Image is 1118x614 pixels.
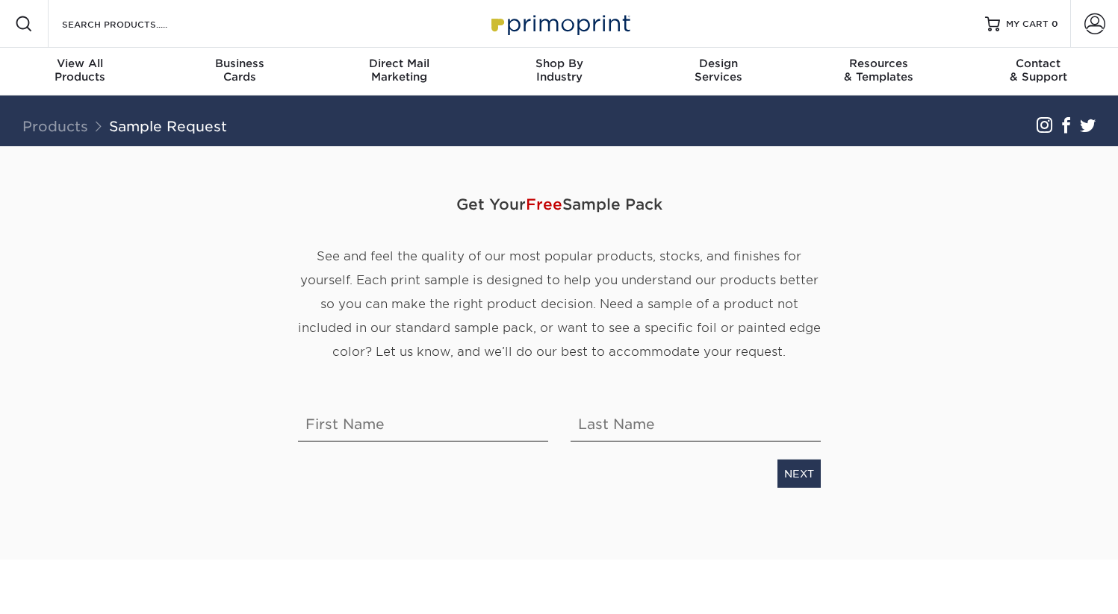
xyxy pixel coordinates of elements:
[160,57,320,84] div: Cards
[160,48,320,95] a: BusinessCards
[60,15,206,33] input: SEARCH PRODUCTS.....
[320,48,479,95] a: Direct MailMarketing
[320,57,479,84] div: Marketing
[639,57,798,84] div: Services
[298,182,821,227] span: Get Your Sample Pack
[526,195,562,213] span: Free
[479,48,639,95] a: Shop ByIndustry
[639,57,798,70] span: Design
[298,249,821,359] span: See and feel the quality of our most popular products, stocks, and finishes for yourself. Each pr...
[958,57,1118,70] span: Contact
[958,48,1118,95] a: Contact& Support
[479,57,639,84] div: Industry
[320,57,479,70] span: Direct Mail
[1006,18,1049,31] span: MY CART
[958,57,1118,84] div: & Support
[777,460,821,488] a: NEXT
[22,118,88,134] a: Products
[1052,19,1058,29] span: 0
[479,57,639,70] span: Shop By
[798,57,958,70] span: Resources
[485,7,634,40] img: Primoprint
[798,57,958,84] div: & Templates
[109,118,227,134] a: Sample Request
[798,48,958,95] a: Resources& Templates
[160,57,320,70] span: Business
[639,48,798,95] a: DesignServices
